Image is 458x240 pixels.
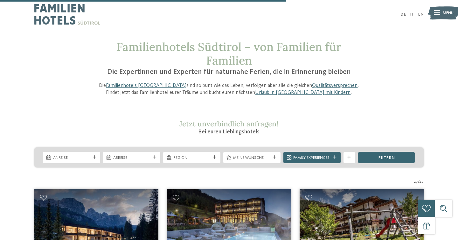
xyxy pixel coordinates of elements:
span: Meine Wünsche [233,155,270,161]
a: Qualitätsversprechen [312,83,357,88]
span: Familienhotels Südtirol – von Familien für Familien [116,39,341,68]
span: / [418,179,420,185]
span: 27 [414,179,418,185]
a: EN [418,12,424,17]
span: 27 [420,179,424,185]
span: Abreise [113,155,150,161]
span: Family Experiences [293,155,330,161]
p: Die sind so bunt wie das Leben, verfolgen aber alle die gleichen . Findet jetzt das Familienhotel... [93,82,365,96]
span: Die Expertinnen und Experten für naturnahe Ferien, die in Erinnerung bleiben [107,68,351,75]
span: Region [173,155,211,161]
span: Anreise [53,155,90,161]
a: Urlaub in [GEOGRAPHIC_DATA] mit Kindern [255,90,350,95]
span: filtern [378,156,395,160]
a: DE [400,12,406,17]
span: Jetzt unverbindlich anfragen! [179,119,278,128]
a: IT [410,12,413,17]
a: Familienhotels [GEOGRAPHIC_DATA] [106,83,186,88]
span: Bei euren Lieblingshotels [198,129,260,135]
span: Menü [443,10,454,16]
